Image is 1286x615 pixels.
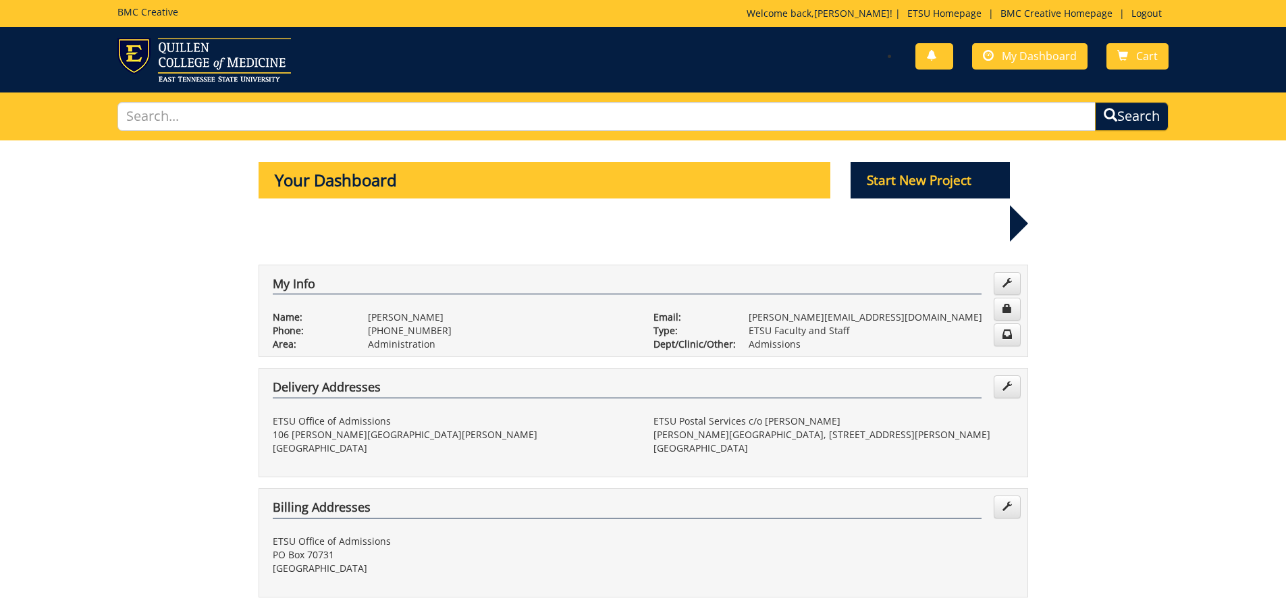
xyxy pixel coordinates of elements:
[273,415,633,428] p: ETSU Office of Admissions
[851,175,1010,188] a: Start New Project
[273,501,982,518] h4: Billing Addresses
[368,311,633,324] p: [PERSON_NAME]
[653,338,728,351] p: Dept/Clinic/Other:
[972,43,1088,70] a: My Dashboard
[368,324,633,338] p: [PHONE_NUMBER]
[1136,49,1158,63] span: Cart
[901,7,988,20] a: ETSU Homepage
[994,272,1021,295] a: Edit Info
[273,562,633,575] p: [GEOGRAPHIC_DATA]
[653,311,728,324] p: Email:
[749,338,1014,351] p: Admissions
[117,102,1096,131] input: Search...
[653,428,1014,442] p: [PERSON_NAME][GEOGRAPHIC_DATA], [STREET_ADDRESS][PERSON_NAME]
[273,428,633,442] p: 106 [PERSON_NAME][GEOGRAPHIC_DATA][PERSON_NAME]
[1106,43,1169,70] a: Cart
[994,323,1021,346] a: Change Communication Preferences
[814,7,890,20] a: [PERSON_NAME]
[273,535,633,548] p: ETSU Office of Admissions
[749,311,1014,324] p: [PERSON_NAME][EMAIL_ADDRESS][DOMAIN_NAME]
[273,311,348,324] p: Name:
[1125,7,1169,20] a: Logout
[994,496,1021,518] a: Edit Addresses
[1095,102,1169,131] button: Search
[653,324,728,338] p: Type:
[273,548,633,562] p: PO Box 70731
[273,277,982,295] h4: My Info
[994,298,1021,321] a: Change Password
[851,162,1010,198] p: Start New Project
[1002,49,1077,63] span: My Dashboard
[273,324,348,338] p: Phone:
[259,162,831,198] p: Your Dashboard
[273,338,348,351] p: Area:
[653,415,1014,428] p: ETSU Postal Services c/o [PERSON_NAME]
[653,442,1014,455] p: [GEOGRAPHIC_DATA]
[994,7,1119,20] a: BMC Creative Homepage
[994,375,1021,398] a: Edit Addresses
[117,7,178,17] h5: BMC Creative
[747,7,1169,20] p: Welcome back, ! | | |
[273,442,633,455] p: [GEOGRAPHIC_DATA]
[368,338,633,351] p: Administration
[117,38,291,82] img: ETSU logo
[273,381,982,398] h4: Delivery Addresses
[749,324,1014,338] p: ETSU Faculty and Staff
